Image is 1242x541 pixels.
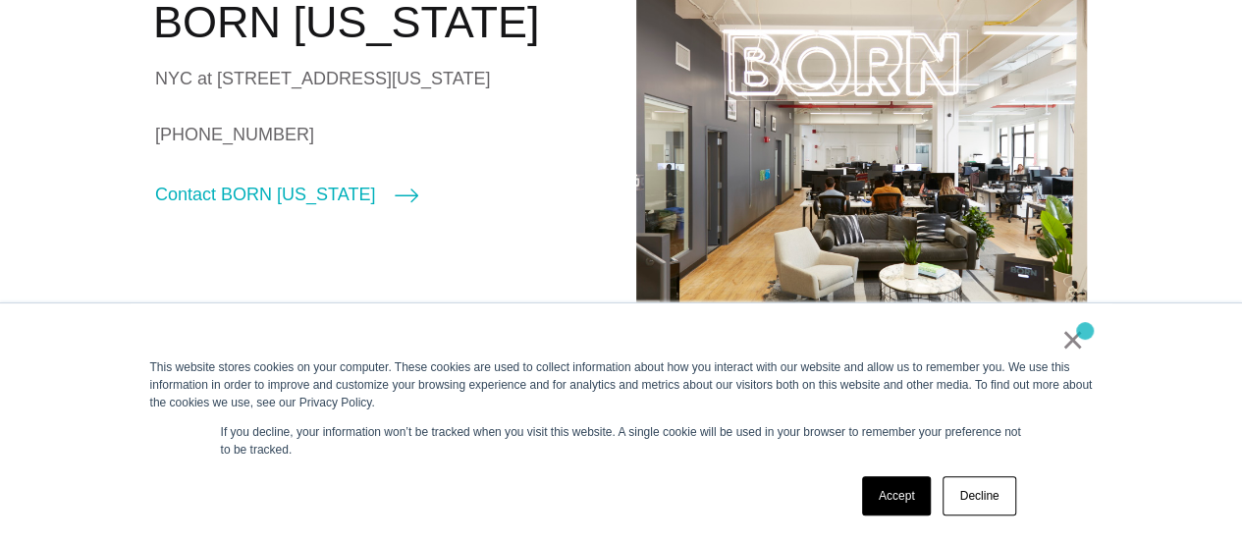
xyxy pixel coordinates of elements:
a: Contact BORN [US_STATE] [155,181,418,208]
div: This website stores cookies on your computer. These cookies are used to collect information about... [150,358,1093,411]
a: × [1061,331,1085,349]
p: If you decline, your information won’t be tracked when you visit this website. A single cookie wi... [221,423,1022,459]
a: Decline [943,476,1015,515]
a: [PHONE_NUMBER] [155,120,607,149]
a: Accept [862,476,932,515]
div: NYC at [STREET_ADDRESS][US_STATE] [155,64,607,93]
